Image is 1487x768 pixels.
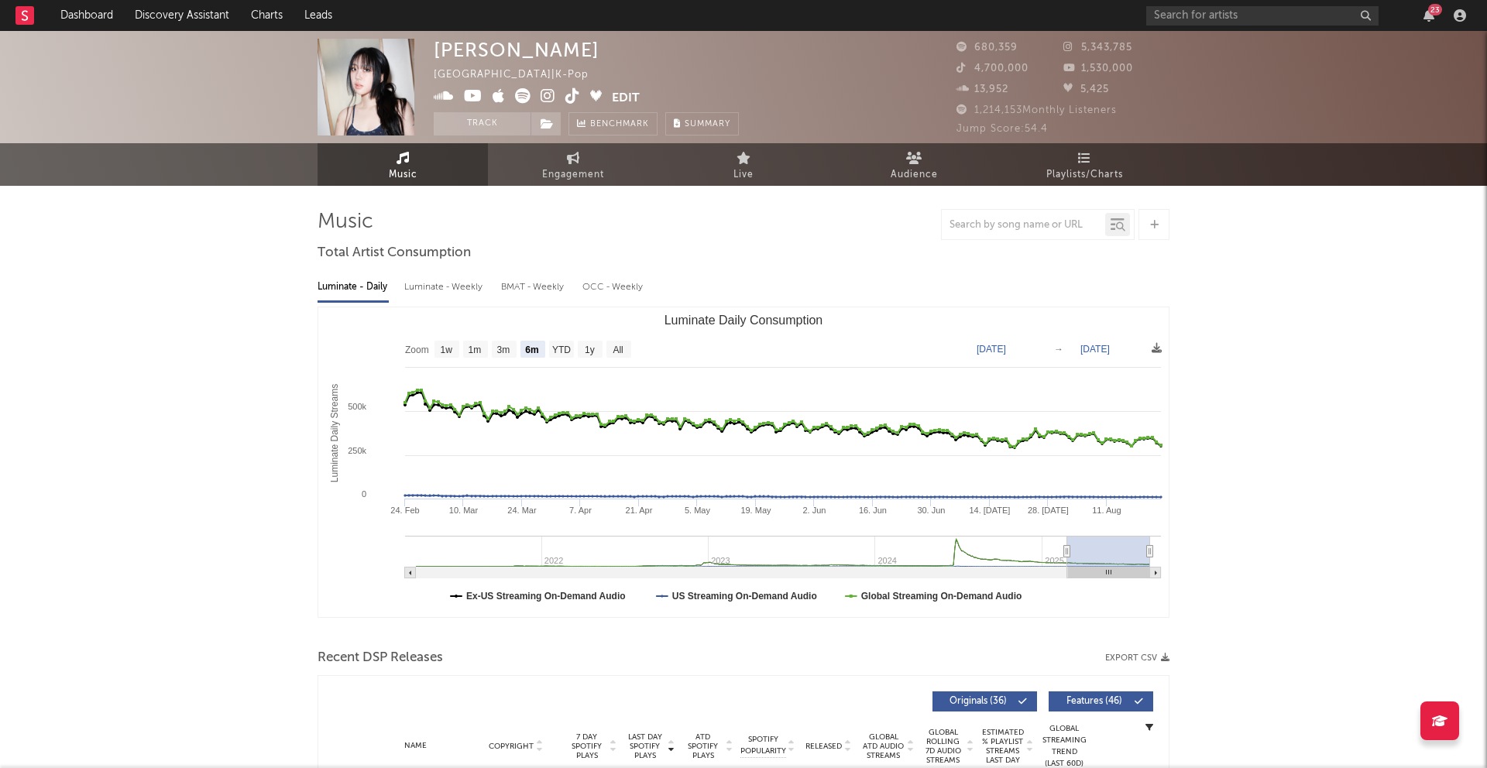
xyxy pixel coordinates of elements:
div: OCC - Weekly [582,274,644,300]
span: Playlists/Charts [1046,166,1123,184]
text: 250k [348,446,366,455]
text: 21. Apr [626,506,653,515]
div: Luminate - Daily [318,274,389,300]
text: All [613,345,623,355]
span: Global Rolling 7D Audio Streams [922,728,964,765]
text: Luminate Daily Streams [329,384,340,482]
span: Audience [891,166,938,184]
text: Luminate Daily Consumption [665,314,823,327]
text: 16. Jun [859,506,887,515]
text: 10. Mar [449,506,479,515]
text: 28. [DATE] [1028,506,1069,515]
span: ATD Spotify Plays [682,732,723,760]
span: Music [389,166,417,184]
text: [DATE] [1080,344,1110,355]
span: Spotify Popularity [740,734,786,757]
text: 500k [348,402,366,411]
button: Edit [612,88,640,108]
text: 1y [585,345,595,355]
span: 1,530,000 [1063,63,1133,74]
a: Music [318,143,488,186]
text: Zoom [405,345,429,355]
button: Summary [665,112,739,135]
button: Export CSV [1105,653,1169,663]
span: 5,343,785 [1063,43,1132,53]
text: 7. Apr [569,506,592,515]
span: Released [805,742,842,751]
text: YTD [552,345,571,355]
div: BMAT - Weekly [501,274,567,300]
text: 1m [469,345,482,355]
input: Search for artists [1146,6,1379,26]
span: Originals ( 36 ) [943,697,1014,706]
span: Features ( 46 ) [1059,697,1130,706]
text: 5. May [685,506,711,515]
text: [DATE] [977,344,1006,355]
text: → [1054,344,1063,355]
text: 6m [525,345,538,355]
input: Search by song name or URL [942,219,1105,231]
div: [PERSON_NAME] [434,39,599,61]
text: 19. May [740,506,771,515]
text: 24. Mar [507,506,537,515]
text: 30. Jun [917,506,945,515]
span: Summary [685,120,730,129]
span: 4,700,000 [956,63,1029,74]
text: 0 [362,489,366,499]
text: 11. Aug [1092,506,1121,515]
span: 1,214,153 Monthly Listeners [956,105,1117,115]
text: 14. [DATE] [969,506,1010,515]
text: 2. Jun [802,506,826,515]
div: Luminate - Weekly [404,274,486,300]
span: Last Day Spotify Plays [624,732,665,760]
a: Benchmark [568,112,658,135]
text: Global Streaming On-Demand Audio [861,591,1022,602]
a: Live [658,143,829,186]
span: 7 Day Spotify Plays [566,732,607,760]
span: Jump Score: 54.4 [956,124,1048,134]
span: 680,359 [956,43,1018,53]
span: Engagement [542,166,604,184]
span: Copyright [489,742,534,751]
span: Estimated % Playlist Streams Last Day [981,728,1024,765]
span: Live [733,166,754,184]
span: Global ATD Audio Streams [862,732,905,760]
text: 3m [497,345,510,355]
text: 1w [441,345,453,355]
button: Track [434,112,531,135]
button: 23 [1423,9,1434,22]
div: [GEOGRAPHIC_DATA] | K-Pop [434,66,606,84]
span: Benchmark [590,115,649,134]
div: 23 [1428,4,1442,15]
span: 13,952 [956,84,1008,94]
svg: Luminate Daily Consumption [318,307,1169,617]
text: US Streaming On-Demand Audio [672,591,817,602]
a: Audience [829,143,999,186]
span: Total Artist Consumption [318,244,471,262]
span: Recent DSP Releases [318,649,443,667]
text: 24. Feb [390,506,419,515]
text: Ex-US Streaming On-Demand Audio [466,591,626,602]
div: Name [365,740,466,752]
a: Engagement [488,143,658,186]
button: Originals(36) [932,691,1037,711]
span: 5,425 [1063,84,1109,94]
a: Playlists/Charts [999,143,1169,186]
button: Features(46) [1049,691,1153,711]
